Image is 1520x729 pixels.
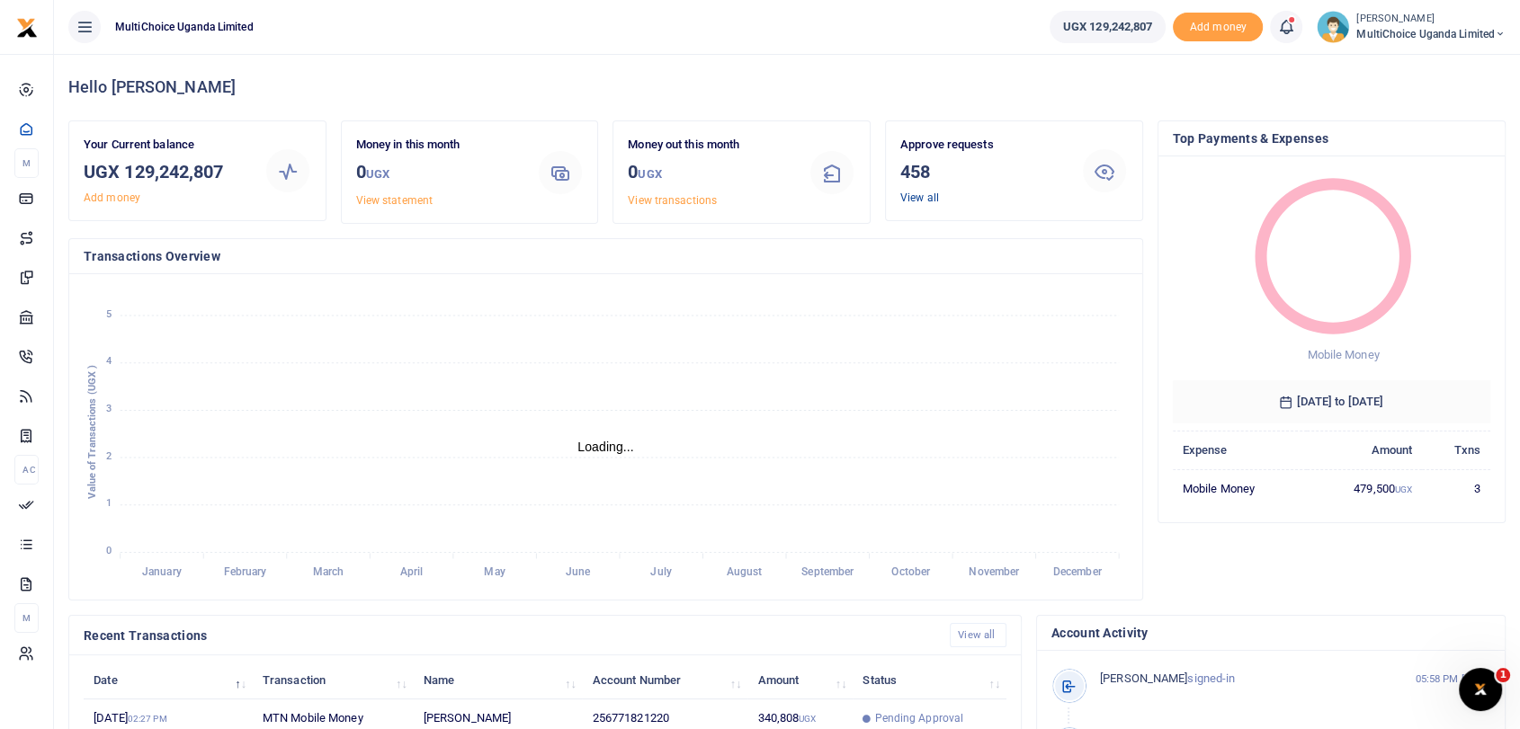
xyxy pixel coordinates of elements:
span: [PERSON_NAME] [1100,671,1187,685]
tspan: August [727,565,763,578]
h4: Account Activity [1051,623,1490,643]
tspan: June [566,565,591,578]
tspan: 0 [106,545,112,556]
h6: [DATE] to [DATE] [1173,380,1491,423]
th: Amount: activate to sort column ascending [747,661,853,699]
th: Date: activate to sort column descending [84,661,253,699]
th: Status: activate to sort column ascending [853,661,1006,699]
li: Toup your wallet [1173,13,1263,42]
span: Pending Approval [874,710,963,726]
td: 479,500 [1307,469,1422,507]
tspan: 1 [106,498,112,510]
tspan: December [1053,565,1103,578]
small: 02:27 PM [128,714,167,724]
h4: Hello [PERSON_NAME] [68,77,1506,97]
span: UGX 129,242,807 [1063,18,1153,36]
tspan: 5 [106,308,112,320]
tspan: April [400,565,424,578]
p: Money in this month [356,136,523,155]
h4: Recent Transactions [84,626,935,645]
p: signed-in [1100,670,1392,689]
img: profile-user [1317,11,1349,43]
li: M [14,603,39,633]
a: UGX 129,242,807 [1050,11,1167,43]
small: UGX [1395,485,1412,494]
span: 1 [1496,668,1510,682]
tspan: May [484,565,505,578]
h3: 458 [900,158,1067,185]
li: Ac [14,455,39,485]
small: [PERSON_NAME] [1356,12,1506,27]
tspan: 2 [106,450,112,462]
a: logo-small logo-large logo-large [16,20,38,33]
a: Add money [84,191,140,204]
span: MultiChoice Uganda Limited [108,19,261,35]
h4: Transactions Overview [84,246,1128,266]
td: Mobile Money [1173,469,1308,507]
small: 05:58 PM [DATE] [1415,671,1490,687]
a: View statement [356,194,433,207]
td: 3 [1422,469,1490,507]
h3: UGX 129,242,807 [84,158,250,185]
a: View all [950,623,1006,647]
iframe: Intercom live chat [1459,668,1502,711]
p: Your Current balance [84,136,250,155]
span: MultiChoice Uganda Limited [1356,26,1506,42]
tspan: 4 [106,355,112,367]
h3: 0 [628,158,794,188]
li: M [14,148,39,178]
tspan: 3 [106,403,112,414]
tspan: November [969,565,1020,578]
th: Account Number: activate to sort column ascending [582,661,747,699]
a: profile-user [PERSON_NAME] MultiChoice Uganda Limited [1317,11,1506,43]
a: View all [900,191,939,204]
span: Add money [1173,13,1263,42]
tspan: October [891,565,931,578]
text: Loading... [577,440,634,454]
tspan: February [224,565,267,578]
a: Add money [1173,19,1263,32]
p: Money out this month [628,136,794,155]
tspan: January [142,565,182,578]
a: View transactions [628,194,717,207]
th: Transaction: activate to sort column ascending [253,661,414,699]
th: Txns [1422,431,1490,469]
tspan: July [650,565,671,578]
small: UGX [366,167,389,181]
h4: Top Payments & Expenses [1173,129,1491,148]
tspan: September [801,565,854,578]
img: logo-small [16,17,38,39]
th: Expense [1173,431,1308,469]
span: Mobile Money [1307,348,1379,361]
p: Approve requests [900,136,1067,155]
tspan: March [313,565,344,578]
th: Name: activate to sort column ascending [414,661,583,699]
li: Wallet ballance [1042,11,1174,43]
th: Amount [1307,431,1422,469]
h3: 0 [356,158,523,188]
text: Value of Transactions (UGX ) [86,365,98,499]
small: UGX [638,167,661,181]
